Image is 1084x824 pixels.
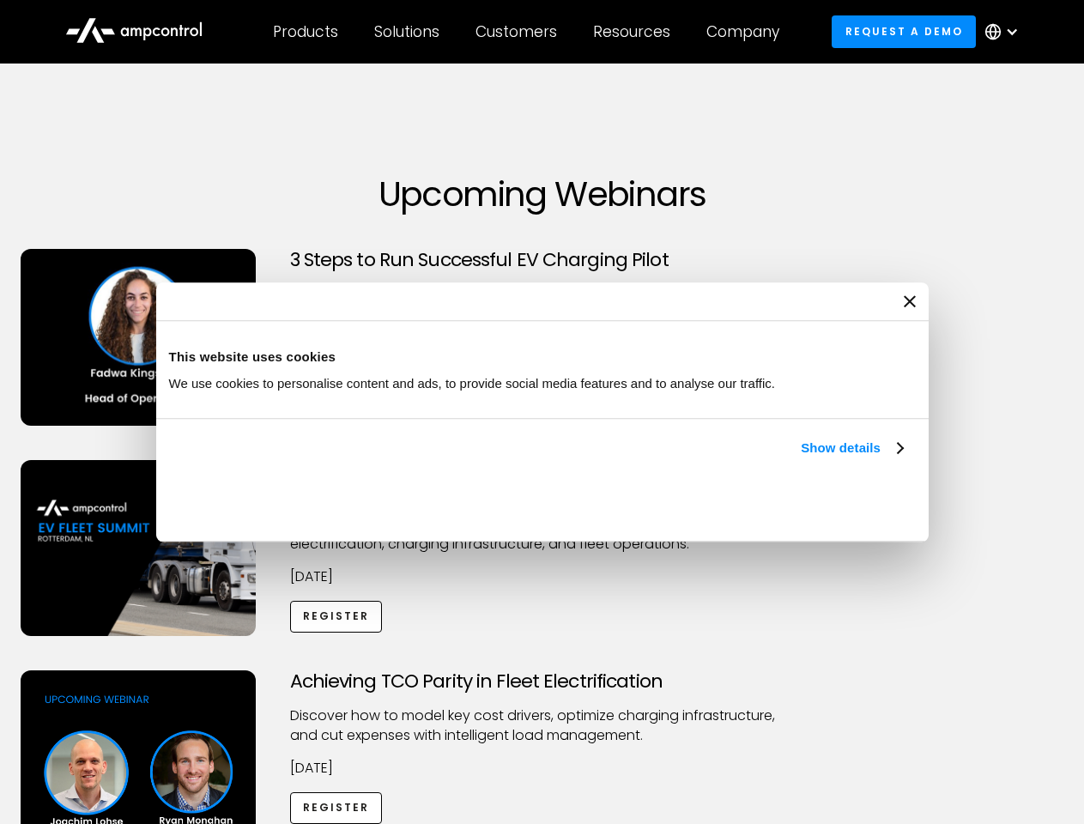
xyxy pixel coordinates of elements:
[706,22,779,41] div: Company
[21,173,1064,215] h1: Upcoming Webinars
[475,22,557,41] div: Customers
[290,670,795,693] h3: Achieving TCO Parity in Fleet Electrification
[169,376,776,391] span: We use cookies to personalise content and ads, to provide social media features and to analyse ou...
[832,15,976,47] a: Request a demo
[290,567,795,586] p: [DATE]
[801,438,902,458] a: Show details
[273,22,338,41] div: Products
[904,295,916,307] button: Close banner
[374,22,439,41] div: Solutions
[593,22,670,41] div: Resources
[290,249,795,271] h3: 3 Steps to Run Successful EV Charging Pilot
[290,601,383,633] a: Register
[290,759,795,778] p: [DATE]
[169,347,916,367] div: This website uses cookies
[290,706,795,745] p: Discover how to model key cost drivers, optimize charging infrastructure, and cut expenses with i...
[290,792,383,824] a: Register
[663,478,909,528] button: Okay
